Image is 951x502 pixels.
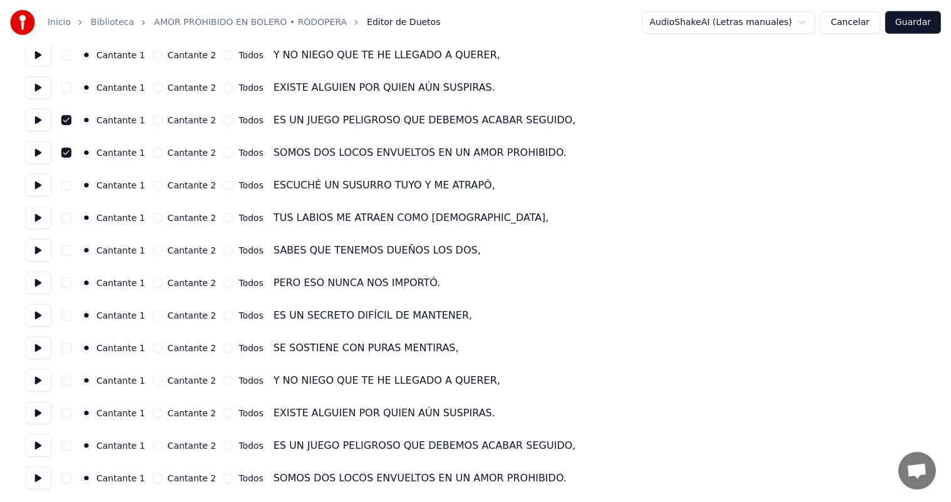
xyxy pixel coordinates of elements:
div: ES UN JUEGO PELIGROSO QUE DEBEMOS ACABAR SEGUIDO, [274,113,576,128]
label: Cantante 2 [168,51,217,59]
label: Cantante 1 [96,474,145,483]
img: youka [10,10,35,35]
label: Cantante 1 [96,83,145,92]
button: Cancelar [820,11,880,34]
div: ES UN JUEGO PELIGROSO QUE DEBEMOS ACABAR SEGUIDO, [274,438,576,453]
label: Cantante 1 [96,51,145,59]
label: Todos [239,376,263,385]
label: Todos [239,246,263,255]
label: Cantante 1 [96,246,145,255]
label: Cantante 2 [168,441,217,450]
label: Cantante 2 [168,213,217,222]
div: SOMOS DOS LOCOS ENVUELTOS EN UN AMOR PROHIBIDO. [274,145,567,160]
div: SE SOSTIENE CON PURAS MENTIRAS, [274,341,459,356]
div: Y NO NIEGO QUE TE HE LLEGADO A QUERER, [274,48,500,63]
label: Cantante 2 [168,246,217,255]
label: Cantante 1 [96,148,145,157]
label: Todos [239,148,263,157]
div: Chat abierto [898,452,936,489]
div: SOMOS DOS LOCOS ENVUELTOS EN UN AMOR PROHIBIDO. [274,471,567,486]
a: AMOR PROHIBIDO EN BOLERO • RODOPERA [154,16,347,29]
label: Todos [239,474,263,483]
label: Cantante 1 [96,344,145,352]
label: Cantante 2 [168,83,217,92]
a: Inicio [48,16,71,29]
label: Cantante 1 [96,409,145,417]
label: Todos [239,51,263,59]
label: Cantante 1 [96,213,145,222]
label: Cantante 1 [96,376,145,385]
label: Todos [239,116,263,125]
div: Y NO NIEGO QUE TE HE LLEGADO A QUERER, [274,373,500,388]
label: Cantante 2 [168,474,217,483]
label: Cantante 2 [168,409,217,417]
label: Cantante 1 [96,441,145,450]
div: SABES QUE TENEMOS DUEÑOS LOS DOS, [274,243,481,258]
label: Cantante 2 [168,116,217,125]
label: Todos [239,344,263,352]
div: EXISTE ALGUIEN POR QUIEN AÚN SUSPIRAS. [274,406,495,421]
label: Todos [239,311,263,320]
div: ES UN SECRETO DIFÍCIL DE MANTENER, [274,308,472,323]
label: Todos [239,213,263,222]
label: Cantante 2 [168,376,217,385]
label: Cantante 1 [96,311,145,320]
div: ESCUCHÉ UN SUSURRO TUYO Y ME ATRAPÓ, [274,178,495,193]
div: EXISTE ALGUIEN POR QUIEN AÚN SUSPIRAS. [274,80,495,95]
a: Biblioteca [91,16,134,29]
button: Guardar [885,11,941,34]
label: Cantante 1 [96,181,145,190]
label: Cantante 1 [96,116,145,125]
div: PERO ESO NUNCA NOS IMPORTÓ. [274,275,441,290]
label: Cantante 2 [168,344,217,352]
label: Cantante 2 [168,181,217,190]
label: Cantante 2 [168,279,217,287]
label: Todos [239,279,263,287]
span: Editor de Duetos [367,16,440,29]
label: Todos [239,181,263,190]
div: TUS LABIOS ME ATRAEN COMO [DEMOGRAPHIC_DATA], [274,210,549,225]
label: Todos [239,441,263,450]
label: Cantante 2 [168,148,217,157]
label: Cantante 2 [168,311,217,320]
nav: breadcrumb [48,16,441,29]
label: Todos [239,409,263,417]
label: Cantante 1 [96,279,145,287]
label: Todos [239,83,263,92]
